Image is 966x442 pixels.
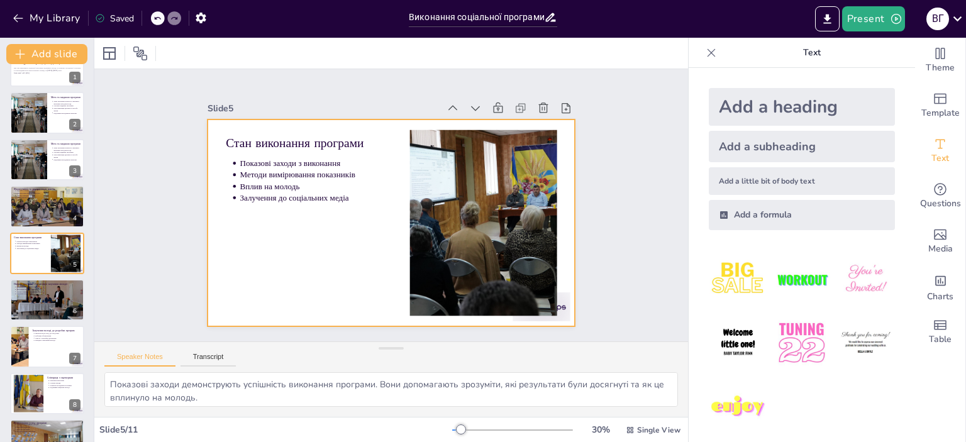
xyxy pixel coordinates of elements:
[99,43,119,64] div: Layout
[104,353,175,367] button: Speaker Notes
[69,399,80,411] div: 8
[16,428,80,431] p: Відгуки учасників
[709,131,895,162] div: Add a subheading
[10,92,84,133] div: 2
[915,128,965,174] div: Add text boxes
[16,247,47,250] p: Залучення до соціальних медіа
[929,333,952,346] span: Table
[35,338,80,340] p: Участь у розробці документів
[772,250,831,309] img: 2.jpeg
[35,335,80,338] p: Публічне обговорення
[415,62,458,213] p: Методи вимірювання показників
[772,314,831,372] img: 5.jpeg
[53,107,80,111] p: Популяризація здорового способу життя
[842,6,905,31] button: Present
[409,8,544,26] input: Insert title
[721,38,902,68] p: Text
[915,219,965,264] div: Add images, graphics, shapes or video
[921,106,960,120] span: Template
[926,8,949,30] div: В Г
[14,72,80,74] p: Generated with [URL]
[836,250,895,309] img: 3.jpeg
[50,382,80,384] p: Спільні заходи
[69,119,80,130] div: 2
[16,288,80,290] p: Залучення молоді до програм
[133,46,148,61] span: Position
[50,379,80,382] p: Партнери програми
[16,245,47,247] p: Вплив на молодь
[931,152,949,165] span: Text
[69,72,80,83] div: 1
[95,13,134,25] div: Saved
[16,426,80,429] p: Залученість молоді
[69,353,80,364] div: 7
[926,6,949,31] button: В Г
[920,197,961,211] span: Questions
[470,45,530,274] div: Slide 5
[926,61,955,75] span: Theme
[14,421,80,425] p: Вимірювання успіху програми
[50,384,80,387] p: Розвиток молодіжної політики
[104,372,678,407] textarea: Показові заходи демонструють успішність виконання програми. Вони допомагають зрозуміти, які резул...
[709,200,895,230] div: Add a formula
[50,387,80,389] p: Підтримка ініціатив молоді
[709,88,895,126] div: Add a heading
[709,250,767,309] img: 1.jpeg
[915,264,965,309] div: Add charts and graphs
[16,293,80,296] p: Навчання членів ради
[928,242,953,256] span: Media
[35,340,80,342] p: Порядок стажування молоді
[10,279,84,321] div: 6
[51,95,80,99] p: Мета та завдання програми
[69,306,80,317] div: 6
[16,290,80,293] p: Участь у громадських обговореннях
[16,197,80,199] p: Премія міського голови
[9,8,86,28] button: My Library
[10,233,84,274] div: 5
[404,60,447,210] p: Вплив на молодь
[10,139,84,180] div: 3
[10,373,84,414] div: 8
[426,65,469,215] p: Показові заходи з виконання
[32,329,80,333] p: Залучення молоді до розробки програм
[836,314,895,372] img: 6.jpeg
[53,100,80,104] p: Мета програми полягає в створенні можливостей для молоді
[14,282,80,286] p: Напрям програми «Активізація залучення молоді»
[709,378,767,436] img: 7.jpeg
[10,45,84,87] div: 1
[14,235,47,239] p: Стан виконання програми
[6,44,87,64] button: Add slide
[53,104,80,107] p: Основні завдання програми
[10,326,84,367] div: 7
[51,142,80,146] p: Мета та завдання програми
[47,375,80,379] p: Співпраця з партнерами
[69,165,80,177] div: 3
[16,190,80,192] p: Виділено коштів з бюджету
[16,240,47,243] p: Показові заходи з виконання
[35,333,80,335] p: Проєкти на [DATE]–[DATE] роки
[915,83,965,128] div: Add ready made slides
[16,424,80,426] p: Кількість реалізованих заходів
[53,111,80,114] p: Підтримка молодіжних проєктів
[927,290,953,304] span: Charts
[815,6,840,31] button: Export to PowerPoint
[53,146,80,151] p: Мета програми полягає в створенні можливостей для молоді
[16,192,80,195] p: Використання коштів на проєкти
[393,57,436,207] p: Залучення до соціальних медіа
[10,185,84,227] div: 4
[16,286,80,289] p: Створення молодіжної ради
[99,424,452,436] div: Slide 5 / 11
[16,431,80,433] p: Соціальні медіа публікації
[709,167,895,195] div: Add a little bit of body text
[14,67,80,72] p: Звіт про виконання соціальної програми підтримки молоді та розвитку молодіжної політики в Олексан...
[915,38,965,83] div: Change the overall theme
[14,187,80,191] p: Фінансування та використання коштів
[915,174,965,219] div: Get real-time input from your audience
[69,259,80,270] div: 5
[586,424,616,436] div: 30 %
[180,353,236,367] button: Transcript
[637,425,680,435] span: Single View
[53,153,80,158] p: Популяризація здорового способу життя
[53,158,80,161] p: Підтримка молодіжних проєктів
[709,314,767,372] img: 4.jpeg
